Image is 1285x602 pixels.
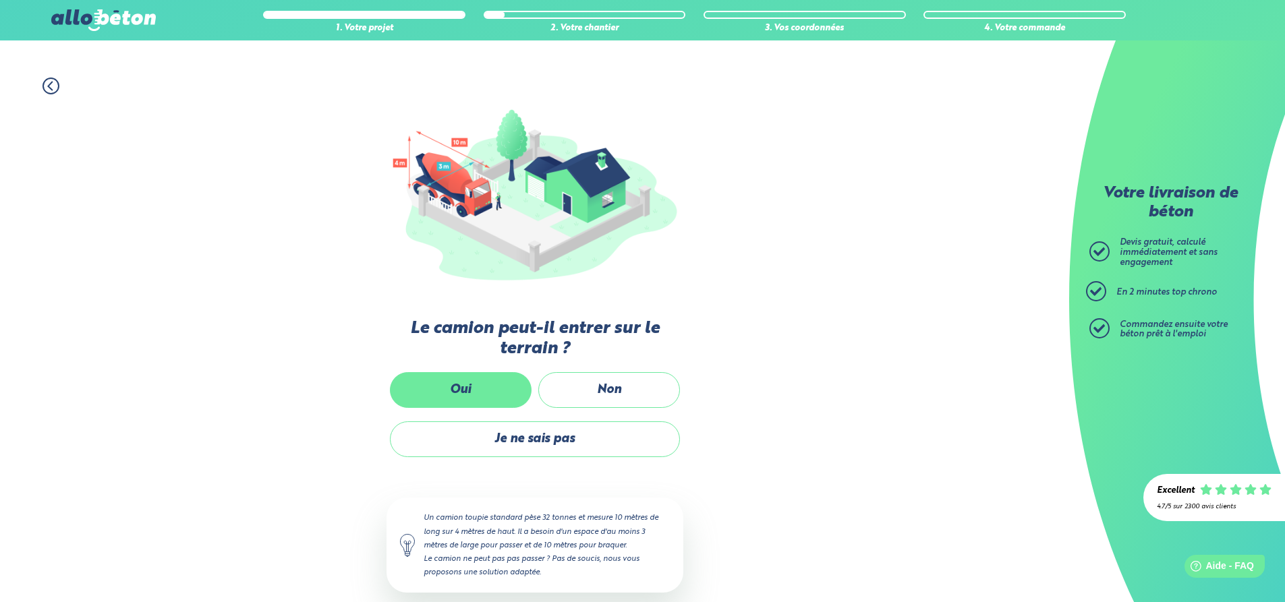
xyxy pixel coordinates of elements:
img: allobéton [51,9,155,31]
div: 3. Vos coordonnées [704,24,906,34]
div: 4. Votre commande [923,24,1126,34]
div: 1. Votre projet [263,24,465,34]
div: Un camion toupie standard pèse 32 tonnes et mesure 10 mètres de long sur 4 mètres de haut. Il a b... [387,498,683,593]
label: Le camion peut-il entrer sur le terrain ? [387,319,683,359]
label: Oui [390,372,532,408]
label: Non [538,372,680,408]
label: Je ne sais pas [390,421,680,457]
iframe: Help widget launcher [1165,549,1270,587]
div: 2. Votre chantier [484,24,686,34]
